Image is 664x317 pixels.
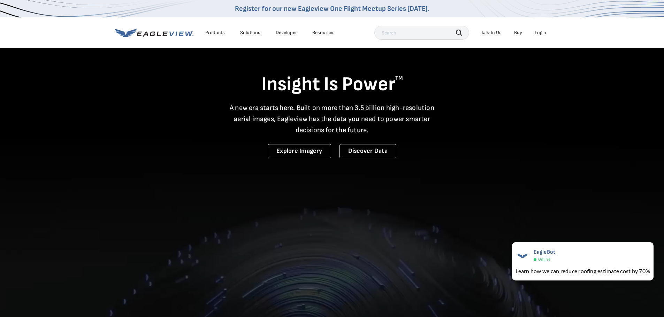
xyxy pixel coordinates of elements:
[538,257,550,262] span: Online
[514,30,522,36] a: Buy
[339,144,396,158] a: Discover Data
[374,26,469,40] input: Search
[205,30,225,36] div: Products
[276,30,297,36] a: Developer
[395,75,403,81] sup: TM
[235,5,429,13] a: Register for our new Eagleview One Flight Meetup Series [DATE].
[226,102,439,136] p: A new era starts here. Built on more than 3.5 billion high-resolution aerial images, Eagleview ha...
[268,144,331,158] a: Explore Imagery
[535,30,546,36] div: Login
[534,249,556,255] span: EagleBot
[481,30,502,36] div: Talk To Us
[516,267,650,275] div: Learn how we can reduce roofing estimate cost by 70%
[240,30,260,36] div: Solutions
[516,249,529,263] img: EagleBot
[312,30,335,36] div: Resources
[115,72,550,97] h1: Insight Is Power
